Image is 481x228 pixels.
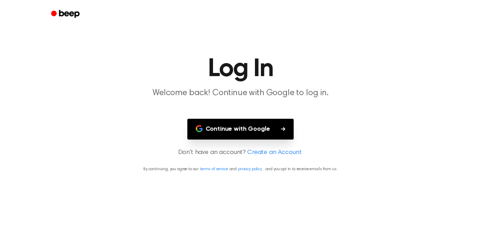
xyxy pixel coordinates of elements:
[187,119,294,140] button: Continue with Google
[8,166,473,172] p: By continuing, you agree to our and , and you opt in to receive emails from us.
[238,167,262,171] a: privacy policy
[200,167,228,171] a: terms of service
[60,56,421,82] h1: Log In
[46,7,86,21] a: Beep
[105,87,376,99] p: Welcome back! Continue with Google to log in.
[8,148,473,158] p: Don't have an account?
[247,148,301,158] a: Create an Account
